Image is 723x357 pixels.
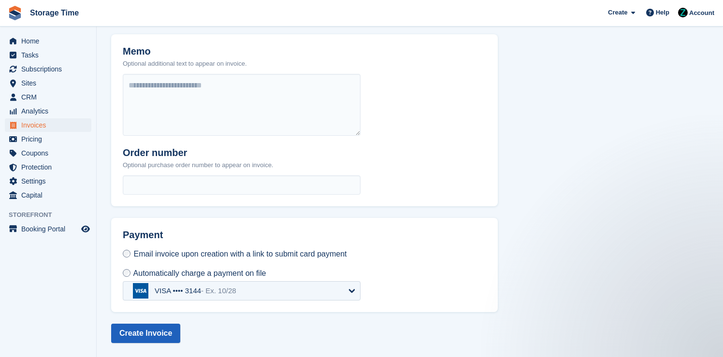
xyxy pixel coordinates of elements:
[678,8,688,17] img: Zain Sarwar
[9,210,96,220] span: Storefront
[5,132,91,146] a: menu
[123,46,247,57] h2: Memo
[21,132,79,146] span: Pricing
[608,8,627,17] span: Create
[5,118,91,132] a: menu
[5,62,91,76] a: menu
[5,160,91,174] a: menu
[21,76,79,90] span: Sites
[5,174,91,188] a: menu
[689,8,714,18] span: Account
[21,104,79,118] span: Analytics
[123,229,361,248] h2: Payment
[21,160,79,174] span: Protection
[21,62,79,76] span: Subscriptions
[8,6,22,20] img: stora-icon-8386f47178a22dfd0bd8f6a31ec36ba5ce8667c1dd55bd0f319d3a0aa187defe.svg
[21,48,79,62] span: Tasks
[5,146,91,160] a: menu
[5,76,91,90] a: menu
[21,174,79,188] span: Settings
[21,222,79,236] span: Booking Portal
[155,286,236,295] div: VISA •••• 3144
[5,90,91,104] a: menu
[133,250,347,258] span: Email invoice upon creation with a link to submit card payment
[123,147,273,158] h2: Order number
[123,250,130,257] input: Email invoice upon creation with a link to submit card payment
[5,222,91,236] a: menu
[21,34,79,48] span: Home
[21,118,79,132] span: Invoices
[80,223,91,235] a: Preview store
[26,5,83,21] a: Storage Time
[21,188,79,202] span: Capital
[5,34,91,48] a: menu
[201,286,236,295] span: - Ex. 10/28
[133,269,266,277] span: Automatically charge a payment on file
[5,48,91,62] a: menu
[133,283,148,299] img: visa-b694ef4212b07b5f47965f94a99afb91c8fa3d2577008b26e631fad0fb21120b.svg
[21,90,79,104] span: CRM
[21,146,79,160] span: Coupons
[123,59,247,69] p: Optional additional text to appear on invoice.
[656,8,669,17] span: Help
[5,104,91,118] a: menu
[123,269,130,277] input: Automatically charge a payment on file
[123,160,273,170] p: Optional purchase order number to appear on invoice.
[111,324,180,343] button: Create Invoice
[5,188,91,202] a: menu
